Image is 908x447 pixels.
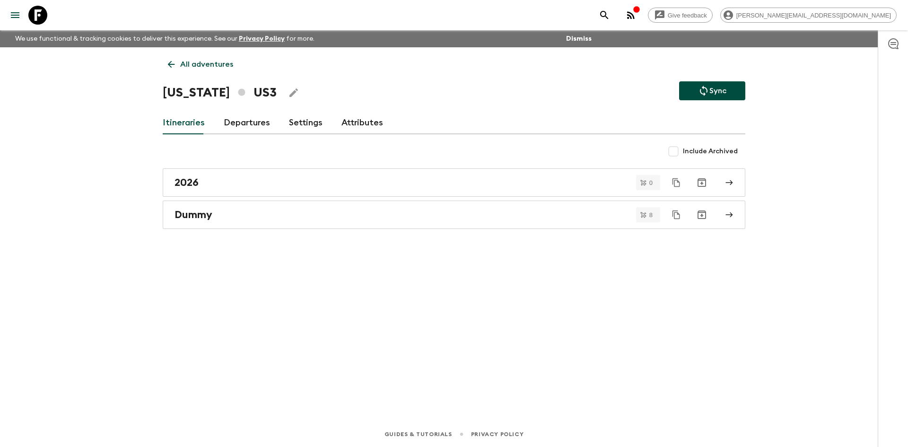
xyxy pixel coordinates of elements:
[668,174,685,191] button: Duplicate
[692,205,711,224] button: Archive
[644,212,658,218] span: 8
[683,147,738,156] span: Include Archived
[163,201,745,229] a: Dummy
[644,180,658,186] span: 0
[163,168,745,197] a: 2026
[6,6,25,25] button: menu
[471,429,524,439] a: Privacy Policy
[668,206,685,223] button: Duplicate
[720,8,897,23] div: [PERSON_NAME][EMAIL_ADDRESS][DOMAIN_NAME]
[341,112,383,134] a: Attributes
[175,209,212,221] h2: Dummy
[564,32,594,45] button: Dismiss
[384,429,452,439] a: Guides & Tutorials
[731,12,896,19] span: [PERSON_NAME][EMAIL_ADDRESS][DOMAIN_NAME]
[289,112,323,134] a: Settings
[663,12,712,19] span: Give feedback
[175,176,199,189] h2: 2026
[692,173,711,192] button: Archive
[284,83,303,102] button: Edit Adventure Title
[180,59,233,70] p: All adventures
[679,81,745,100] button: Sync adventure departures to the booking engine
[163,55,238,74] a: All adventures
[163,83,277,102] h1: [US_STATE] US3
[239,35,285,42] a: Privacy Policy
[224,112,270,134] a: Departures
[709,85,726,96] p: Sync
[648,8,713,23] a: Give feedback
[595,6,614,25] button: search adventures
[11,30,318,47] p: We use functional & tracking cookies to deliver this experience. See our for more.
[163,112,205,134] a: Itineraries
